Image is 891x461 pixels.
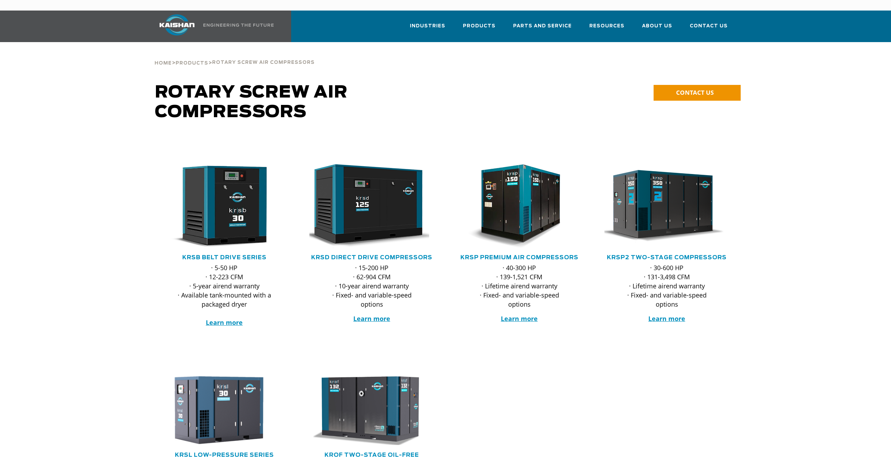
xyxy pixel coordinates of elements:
p: · 15-200 HP · 62-904 CFM · 10-year airend warranty · Fixed- and variable-speed options [323,263,420,309]
a: Learn more [648,314,685,323]
a: Kaishan USA [151,11,275,42]
a: Learn more [353,314,390,323]
a: Products [176,60,208,66]
img: krsp150 [452,164,577,248]
a: Learn more [206,318,243,327]
img: Engineering the future [203,24,274,27]
img: krof132 [304,374,429,446]
span: Contact Us [690,22,728,30]
p: · 30-600 HP · 131-3,498 CFM · Lifetime airend warranty · Fixed- and variable-speed options [618,263,715,309]
a: Home [155,60,172,66]
a: Learn more [501,314,538,323]
a: Resources [589,17,624,41]
a: Parts and Service [513,17,572,41]
img: krsb30 [157,164,282,248]
span: About Us [642,22,672,30]
p: · 5-50 HP · 12-223 CFM · 5-year airend warranty · Available tank-mounted with a packaged dryer [176,263,273,327]
span: Products [463,22,496,30]
a: Products [463,17,496,41]
div: krsb30 [162,164,287,248]
a: KRSD Direct Drive Compressors [311,255,432,260]
img: kaishan logo [151,14,203,35]
span: Resources [589,22,624,30]
a: CONTACT US [654,85,741,101]
a: KROF TWO-STAGE OIL-FREE [325,452,419,458]
img: krsl30 [157,374,282,446]
div: krsp350 [604,164,729,248]
span: Rotary Screw Air Compressors [212,60,315,65]
a: Contact Us [690,17,728,41]
a: Industries [410,17,445,41]
span: Products [176,61,208,66]
img: krsp350 [599,164,724,248]
span: Parts and Service [513,22,572,30]
a: KRSP Premium Air Compressors [460,255,578,260]
span: CONTACT US [676,88,714,96]
div: krsd125 [309,164,434,248]
a: KRSB Belt Drive Series [182,255,267,260]
a: About Us [642,17,672,41]
div: krsl30 [162,374,287,446]
span: Home [155,61,172,66]
div: > > [155,42,315,69]
a: KRSL Low-Pressure Series [175,452,274,458]
img: krsd125 [304,164,429,248]
span: Industries [410,22,445,30]
a: KRSP2 Two-Stage Compressors [607,255,727,260]
div: krsp150 [457,164,582,248]
div: krof132 [309,374,434,446]
p: · 40-300 HP · 139-1,521 CFM · Lifetime airend warranty · Fixed- and variable-speed options [471,263,568,309]
span: Rotary Screw Air Compressors [155,84,348,121]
